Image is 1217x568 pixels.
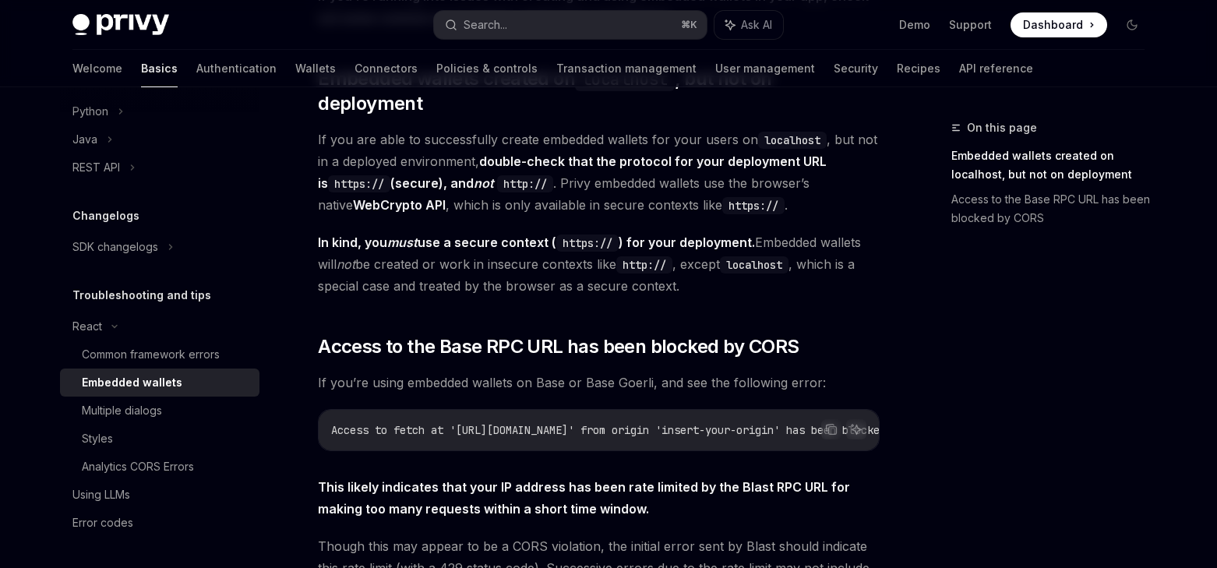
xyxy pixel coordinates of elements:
[82,345,220,364] div: Common framework errors
[72,286,211,305] h5: Troubleshooting and tips
[82,429,113,448] div: Styles
[72,485,130,504] div: Using LLMs
[616,256,672,273] code: http://
[60,453,259,481] a: Analytics CORS Errors
[556,50,697,87] a: Transaction management
[741,17,772,33] span: Ask AI
[318,372,880,393] span: If you’re using embedded wallets on Base or Base Goerli, and see the following error:
[474,175,494,191] em: not
[318,334,799,359] span: Access to the Base RPC URL has been blocked by CORS
[60,481,259,509] a: Using LLMs
[72,14,169,36] img: dark logo
[715,50,815,87] a: User management
[72,513,133,532] div: Error codes
[337,256,355,272] em: not
[328,175,390,192] code: https://
[681,19,697,31] span: ⌘ K
[1011,12,1107,37] a: Dashboard
[60,425,259,453] a: Styles
[60,397,259,425] a: Multiple dialogs
[82,401,162,420] div: Multiple dialogs
[295,50,336,87] a: Wallets
[318,153,827,191] strong: double-check that the protocol for your deployment URL is (secure), and
[318,479,850,517] strong: This likely indicates that your IP address has been rate limited by the Blast RPC URL for making ...
[82,373,182,392] div: Embedded wallets
[72,50,122,87] a: Welcome
[714,11,783,39] button: Ask AI
[1120,12,1145,37] button: Toggle dark mode
[387,235,418,250] em: must
[897,50,940,87] a: Recipes
[959,50,1033,87] a: API reference
[834,50,878,87] a: Security
[318,231,880,297] span: Embedded wallets will be created or work in insecure contexts like , except , which is a special ...
[1023,17,1083,33] span: Dashboard
[436,50,538,87] a: Policies & controls
[497,175,553,192] code: http://
[758,132,827,149] code: localhost
[72,238,158,256] div: SDK changelogs
[353,197,446,213] a: WebCrypto API
[464,16,507,34] div: Search...
[318,129,880,216] span: If you are able to successfully create embedded wallets for your users on , but not in a deployed...
[846,419,866,439] button: Ask AI
[72,130,97,149] div: Java
[60,369,259,397] a: Embedded wallets
[141,50,178,87] a: Basics
[72,206,139,225] h5: Changelogs
[318,66,880,116] span: Embedded wallets created on , but not on deployment
[967,118,1037,137] span: On this page
[949,17,992,33] a: Support
[82,457,194,476] div: Analytics CORS Errors
[72,317,102,336] div: React
[722,197,785,214] code: https://
[556,235,619,252] code: https://
[899,17,930,33] a: Demo
[951,187,1157,231] a: Access to the Base RPC URL has been blocked by CORS
[72,158,120,177] div: REST API
[355,50,418,87] a: Connectors
[720,256,788,273] code: localhost
[821,419,841,439] button: Copy the contents from the code block
[196,50,277,87] a: Authentication
[60,509,259,537] a: Error codes
[318,235,755,250] strong: In kind, you use a secure context ( ) for your deployment.
[60,340,259,369] a: Common framework errors
[951,143,1157,187] a: Embedded wallets created on localhost, but not on deployment
[331,423,998,437] span: Access to fetch at '[URL][DOMAIN_NAME]' from origin 'insert-your-origin' has been blocked by CORS...
[434,11,707,39] button: Search...⌘K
